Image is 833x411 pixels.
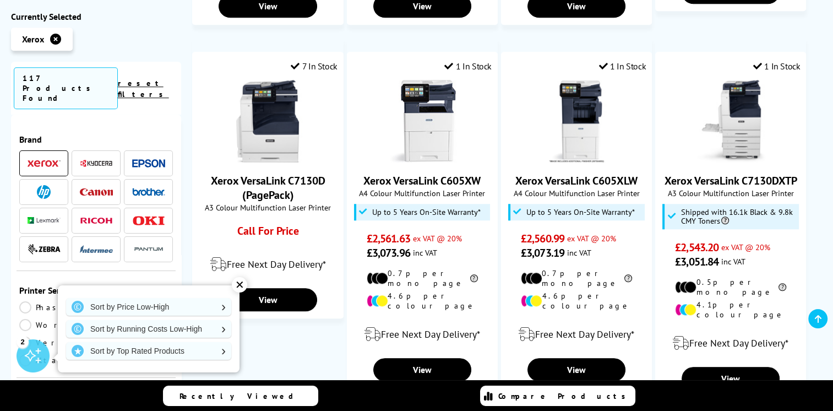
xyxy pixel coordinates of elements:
[353,319,492,350] div: modal_delivery
[413,233,462,244] span: ex VAT @ 20%
[682,367,780,390] a: View
[28,185,61,199] a: HP
[198,202,337,213] span: A3 Colour Multifunction Laser Printer
[480,386,635,406] a: Compare Products
[372,208,481,217] span: Up to 5 Years On-Site Warranty*
[132,216,165,225] img: OKI
[665,174,797,188] a: Xerox VersaLink C7130DXTP
[535,80,618,163] img: Xerox VersaLink C605XLW
[80,214,113,228] a: Ricoh
[507,188,646,198] span: A4 Colour Multifunction Laser Printer
[179,391,304,401] span: Recently Viewed
[526,208,635,217] span: Up to 5 Years On-Site Warranty*
[80,245,113,253] img: Intermec
[721,242,770,252] span: ex VAT @ 20%
[28,156,61,170] a: Xerox
[80,188,113,196] img: Canon
[367,291,478,311] li: 4.6p per colour page
[19,285,173,296] span: Printer Series
[527,358,625,381] a: View
[367,231,410,246] span: £2,561.63
[28,214,61,228] a: Lexmark
[373,358,471,381] a: View
[521,231,564,246] span: £2,560.99
[661,328,800,359] div: modal_delivery
[675,255,718,269] span: £3,051.84
[17,336,29,348] div: 2
[211,174,325,202] a: Xerox VersaLink C7130D (PagePack)
[132,159,165,167] img: Epson
[599,61,646,72] div: 1 In Stock
[521,268,632,288] li: 0.7p per mono page
[28,160,61,167] img: Xerox
[689,154,772,165] a: Xerox VersaLink C7130DXTP
[515,174,638,188] a: Xerox VersaLink C605XLW
[19,319,110,331] a: WorkCentre
[381,154,464,165] a: Xerox VersaLink C605XW
[66,298,231,316] a: Sort by Price Low-High
[567,247,591,258] span: inc VAT
[381,80,464,163] img: Xerox VersaLink C605XW
[675,240,718,255] span: £2,543.20
[19,301,96,313] a: Phaser
[680,208,796,225] span: Shipped with 16.1k Black & 9.8k CMY Toners
[232,277,247,293] div: ✕
[80,159,113,167] img: Kyocera
[219,288,317,311] a: View
[363,174,481,188] a: Xerox VersaLink C605XW
[367,246,410,260] span: £3,073.96
[753,61,801,72] div: 1 In Stock
[507,319,646,350] div: modal_delivery
[80,218,113,224] img: Ricoh
[37,185,51,199] img: HP
[689,80,772,163] img: Xerox VersaLink C7130DXTP
[567,233,616,244] span: ex VAT @ 20%
[28,217,61,224] img: Lexmark
[28,242,61,256] a: Zebra
[227,154,309,165] a: Xerox VersaLink C7130D (PagePack)
[118,78,169,99] a: reset filters
[498,391,631,401] span: Compare Products
[675,300,786,320] li: 4.1p per colour page
[132,185,165,199] a: Brother
[132,188,165,196] img: Brother
[521,291,632,311] li: 4.6p per colour page
[661,188,800,198] span: A3 Colour Multifunction Laser Printer
[413,247,437,258] span: inc VAT
[80,156,113,170] a: Kyocera
[721,256,745,267] span: inc VAT
[80,185,113,199] a: Canon
[444,61,492,72] div: 1 In Stock
[198,249,337,280] div: modal_delivery
[521,246,564,260] span: £3,073.19
[213,224,324,244] div: Call For Price
[163,386,318,406] a: Recently Viewed
[132,214,165,228] a: OKI
[367,268,478,288] li: 0.7p per mono page
[291,61,337,72] div: 7 In Stock
[353,188,492,198] span: A4 Colour Multifunction Laser Printer
[675,277,786,297] li: 0.5p per mono page
[11,11,181,22] div: Currently Selected
[80,242,113,256] a: Intermec
[14,67,118,109] span: 117 Products Found
[22,34,44,45] span: Xerox
[132,242,165,256] img: Pantum
[66,342,231,360] a: Sort by Top Rated Products
[132,156,165,170] a: Epson
[28,244,61,255] img: Zebra
[19,134,173,145] span: Brand
[66,320,231,338] a: Sort by Running Costs Low-High
[535,154,618,165] a: Xerox VersaLink C605XLW
[227,80,309,163] img: Xerox VersaLink C7130D (PagePack)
